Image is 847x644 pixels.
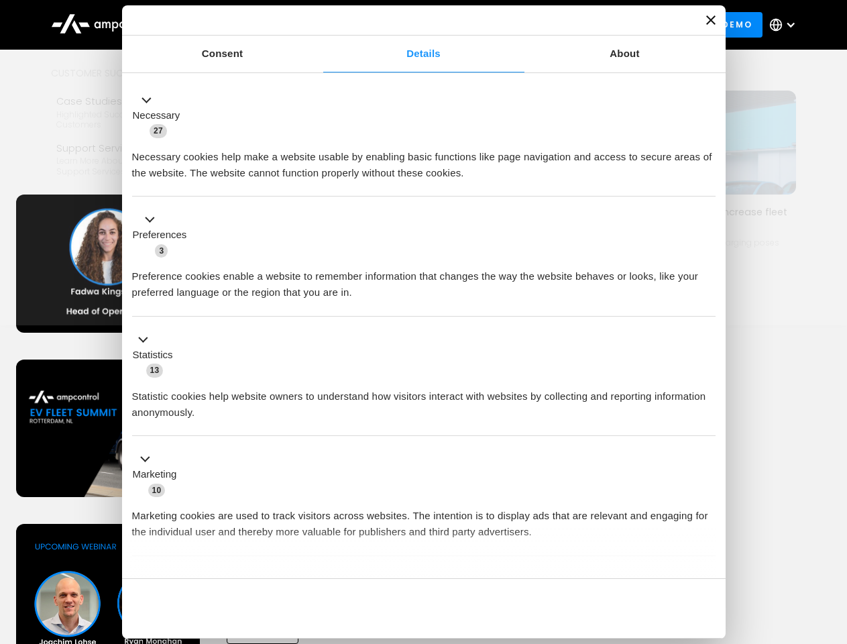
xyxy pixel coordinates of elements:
[132,258,716,301] div: Preference cookies enable a website to remember information that changes the way the website beha...
[524,36,726,72] a: About
[155,244,168,258] span: 3
[132,212,195,259] button: Preferences (3)
[132,498,716,540] div: Marketing cookies are used to track visitors across websites. The intention is to display ads tha...
[132,378,716,421] div: Statistic cookies help website owners to understand how visitors interact with websites by collec...
[133,227,187,243] label: Preferences
[323,36,524,72] a: Details
[56,156,212,176] div: Learn more about Ampcontrol’s support services
[132,92,188,139] button: Necessary (27)
[132,139,716,181] div: Necessary cookies help make a website usable by enabling basic functions like page navigation and...
[148,484,166,497] span: 10
[133,347,173,363] label: Statistics
[56,141,212,156] div: Support Services
[51,136,217,182] a: Support ServicesLearn more about Ampcontrol’s support services
[132,451,185,498] button: Marketing (10)
[706,15,716,25] button: Close banner
[221,573,234,586] span: 2
[522,589,715,628] button: Okay
[51,66,217,80] div: Customer success
[133,108,180,123] label: Necessary
[56,94,212,109] div: Case Studies
[56,109,212,130] div: Highlighted success stories From Our Customers
[132,331,181,378] button: Statistics (13)
[51,89,217,136] a: Case StudiesHighlighted success stories From Our Customers
[132,571,242,588] button: Unclassified (2)
[150,124,167,138] span: 27
[133,467,177,482] label: Marketing
[122,36,323,72] a: Consent
[146,364,164,377] span: 13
